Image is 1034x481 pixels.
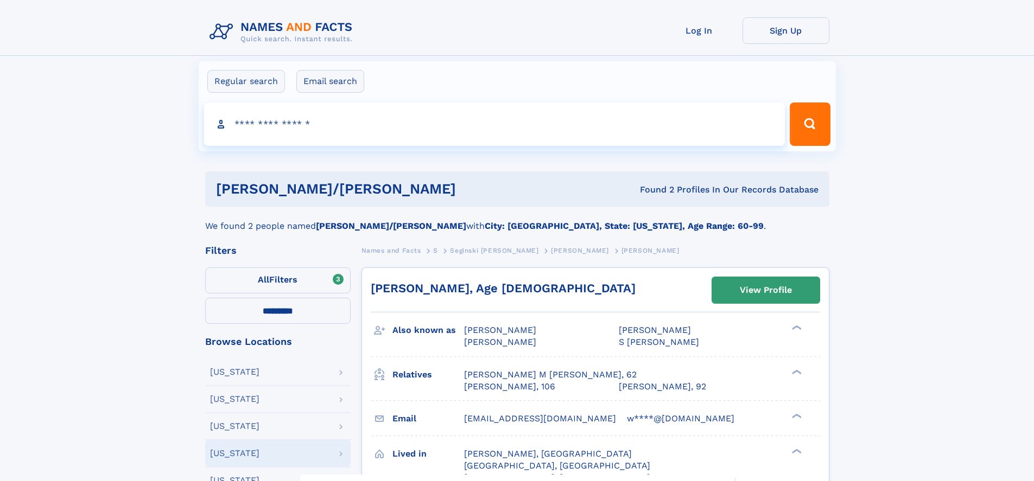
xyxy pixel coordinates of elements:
[216,182,548,196] h1: [PERSON_NAME]/[PERSON_NAME]
[464,460,650,471] span: [GEOGRAPHIC_DATA], [GEOGRAPHIC_DATA]
[371,281,636,295] a: [PERSON_NAME], Age [DEMOGRAPHIC_DATA]
[464,448,632,459] span: [PERSON_NAME], [GEOGRAPHIC_DATA]
[361,243,421,257] a: Names and Facts
[621,247,680,254] span: [PERSON_NAME]
[205,246,351,255] div: Filters
[464,413,616,424] span: [EMAIL_ADDRESS][DOMAIN_NAME]
[619,337,699,347] span: S [PERSON_NAME]
[205,337,351,347] div: Browse Locations
[433,243,438,257] a: S
[258,274,269,285] span: All
[392,409,464,428] h3: Email
[548,184,819,196] div: Found 2 Profiles In Our Records Database
[450,243,538,257] a: Seginski [PERSON_NAME]
[619,325,691,335] span: [PERSON_NAME]
[205,17,361,47] img: Logo Names and Facts
[210,395,259,403] div: [US_STATE]
[464,325,536,335] span: [PERSON_NAME]
[205,267,351,293] label: Filters
[551,243,609,257] a: [PERSON_NAME]
[450,247,538,254] span: Seginski [PERSON_NAME]
[790,102,830,146] button: Search Button
[789,324,802,331] div: ❯
[464,381,555,393] a: [PERSON_NAME], 106
[789,368,802,375] div: ❯
[740,278,792,303] div: View Profile
[316,221,466,231] b: [PERSON_NAME]/[PERSON_NAME]
[296,70,364,93] label: Email search
[743,17,829,44] a: Sign Up
[207,70,285,93] label: Regular search
[712,277,820,303] a: View Profile
[464,369,637,381] a: [PERSON_NAME] M [PERSON_NAME], 62
[485,221,764,231] b: City: [GEOGRAPHIC_DATA], State: [US_STATE], Age Range: 60-99
[210,449,259,458] div: [US_STATE]
[656,17,743,44] a: Log In
[210,422,259,431] div: [US_STATE]
[210,368,259,376] div: [US_STATE]
[392,321,464,339] h3: Also known as
[789,447,802,454] div: ❯
[392,445,464,463] h3: Lived in
[464,337,536,347] span: [PERSON_NAME]
[204,102,785,146] input: search input
[205,207,829,233] div: We found 2 people named with .
[619,381,706,393] a: [PERSON_NAME], 92
[551,247,609,254] span: [PERSON_NAME]
[392,365,464,384] h3: Relatives
[789,412,802,419] div: ❯
[433,247,438,254] span: S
